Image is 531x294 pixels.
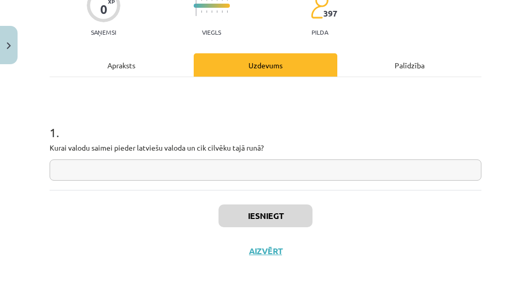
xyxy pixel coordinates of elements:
[337,53,481,77] div: Palīdzība
[50,142,481,153] p: Kurai valodu saimei pieder latviešu valoda un cik cilvēku tajā runā?
[201,10,202,13] img: icon-short-line-57e1e144782c952c97e751825c79c345078a6d821885a25fce030b3d8c18986b.svg
[211,10,212,13] img: icon-short-line-57e1e144782c952c97e751825c79c345078a6d821885a25fce030b3d8c18986b.svg
[311,28,328,36] p: pilda
[87,28,120,36] p: Saņemsi
[323,9,337,18] span: 397
[246,246,285,256] button: Aizvērt
[7,42,11,49] img: icon-close-lesson-0947bae3869378f0d4975bcd49f059093ad1ed9edebbc8119c70593378902aed.svg
[227,10,228,13] img: icon-short-line-57e1e144782c952c97e751825c79c345078a6d821885a25fce030b3d8c18986b.svg
[218,204,313,227] button: Iesniegt
[222,10,223,13] img: icon-short-line-57e1e144782c952c97e751825c79c345078a6d821885a25fce030b3d8c18986b.svg
[202,28,221,36] p: Viegls
[50,107,481,139] h1: 1 .
[194,53,338,77] div: Uzdevums
[100,2,107,17] div: 0
[216,10,217,13] img: icon-short-line-57e1e144782c952c97e751825c79c345078a6d821885a25fce030b3d8c18986b.svg
[206,10,207,13] img: icon-short-line-57e1e144782c952c97e751825c79c345078a6d821885a25fce030b3d8c18986b.svg
[50,53,194,77] div: Apraksts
